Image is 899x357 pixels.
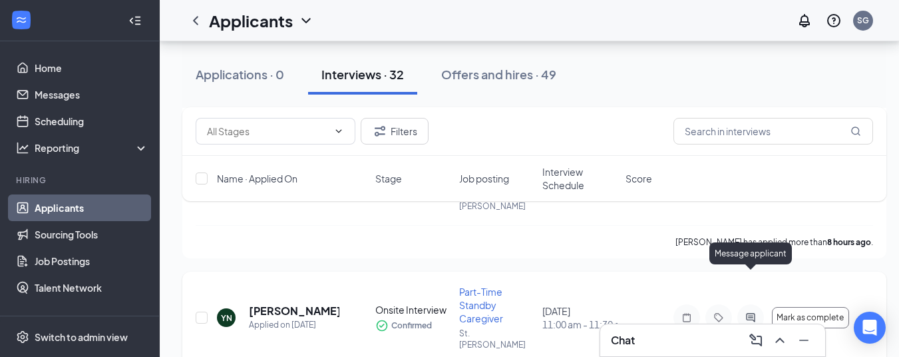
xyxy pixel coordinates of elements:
input: All Stages [207,124,328,139]
svg: Tag [711,312,727,323]
div: Reporting [35,141,149,155]
span: 11:00 am - 11:30 am [542,318,618,331]
svg: ChevronUp [772,332,788,348]
button: Filter Filters [361,118,429,145]
p: St. [PERSON_NAME] [459,328,534,350]
div: Switch to admin view [35,330,128,344]
svg: ChevronDown [298,13,314,29]
div: Team Management [16,314,146,326]
svg: ChevronLeft [188,13,204,29]
div: Offers and hires · 49 [441,66,556,83]
a: Applicants [35,194,148,221]
svg: CheckmarkCircle [375,319,389,332]
span: Confirmed [391,319,432,332]
span: Stage [375,172,402,185]
div: Open Intercom Messenger [854,312,886,344]
div: SG [857,15,869,26]
div: Hiring [16,175,146,186]
div: Onsite Interview [375,303,450,316]
span: Mark as complete [777,313,844,322]
input: Search in interviews [673,118,873,145]
button: ChevronUp [769,330,791,351]
svg: Notifications [797,13,812,29]
span: Part-Time Standby Caregiver [459,286,503,324]
span: Score [626,172,652,185]
span: Job posting [459,172,509,185]
p: [PERSON_NAME] has applied more than . [675,236,873,248]
button: ComposeMessage [745,330,767,351]
svg: MagnifyingGlass [850,126,861,137]
h5: [PERSON_NAME] [249,304,339,318]
svg: WorkstreamLogo [15,13,28,27]
a: Scheduling [35,108,148,135]
svg: ActiveChat [743,312,759,323]
svg: ChevronDown [333,126,344,137]
button: Mark as complete [772,307,849,328]
div: YN [221,312,232,324]
svg: Analysis [16,141,29,155]
h3: Chat [611,333,635,348]
a: Messages [35,81,148,108]
svg: ComposeMessage [748,332,764,348]
div: Applied on [DATE] [249,318,339,332]
h1: Applicants [209,9,293,32]
div: [DATE] [542,304,618,331]
span: Interview Schedule [542,165,618,192]
a: Sourcing Tools [35,221,148,248]
div: Interviews · 32 [321,66,404,83]
svg: Collapse [128,14,142,27]
div: Applications · 0 [196,66,284,83]
svg: QuestionInfo [826,13,842,29]
svg: Note [679,312,695,323]
span: Name · Applied On [217,172,297,185]
div: Message applicant [709,242,792,264]
a: Home [35,55,148,81]
a: Talent Network [35,274,148,301]
svg: Ellipses [857,310,873,326]
svg: Filter [372,123,388,139]
b: 8 hours ago [827,237,871,247]
svg: Minimize [796,332,812,348]
svg: Settings [16,330,29,344]
a: Job Postings [35,248,148,274]
button: Minimize [793,330,814,351]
